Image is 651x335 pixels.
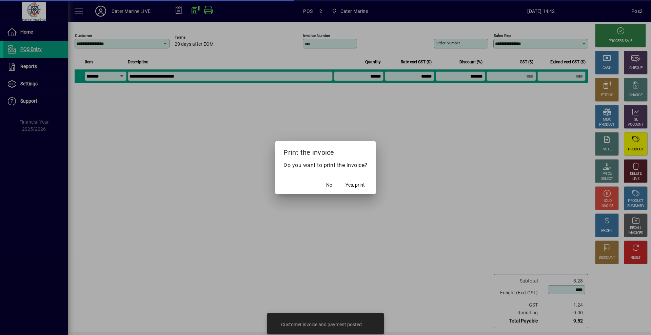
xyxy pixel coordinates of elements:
p: Do you want to print the invoice? [283,161,368,169]
h2: Print the invoice [275,141,376,161]
button: No [318,179,340,191]
span: No [326,182,332,189]
span: Yes, print [346,182,365,189]
button: Yes, print [343,179,368,191]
